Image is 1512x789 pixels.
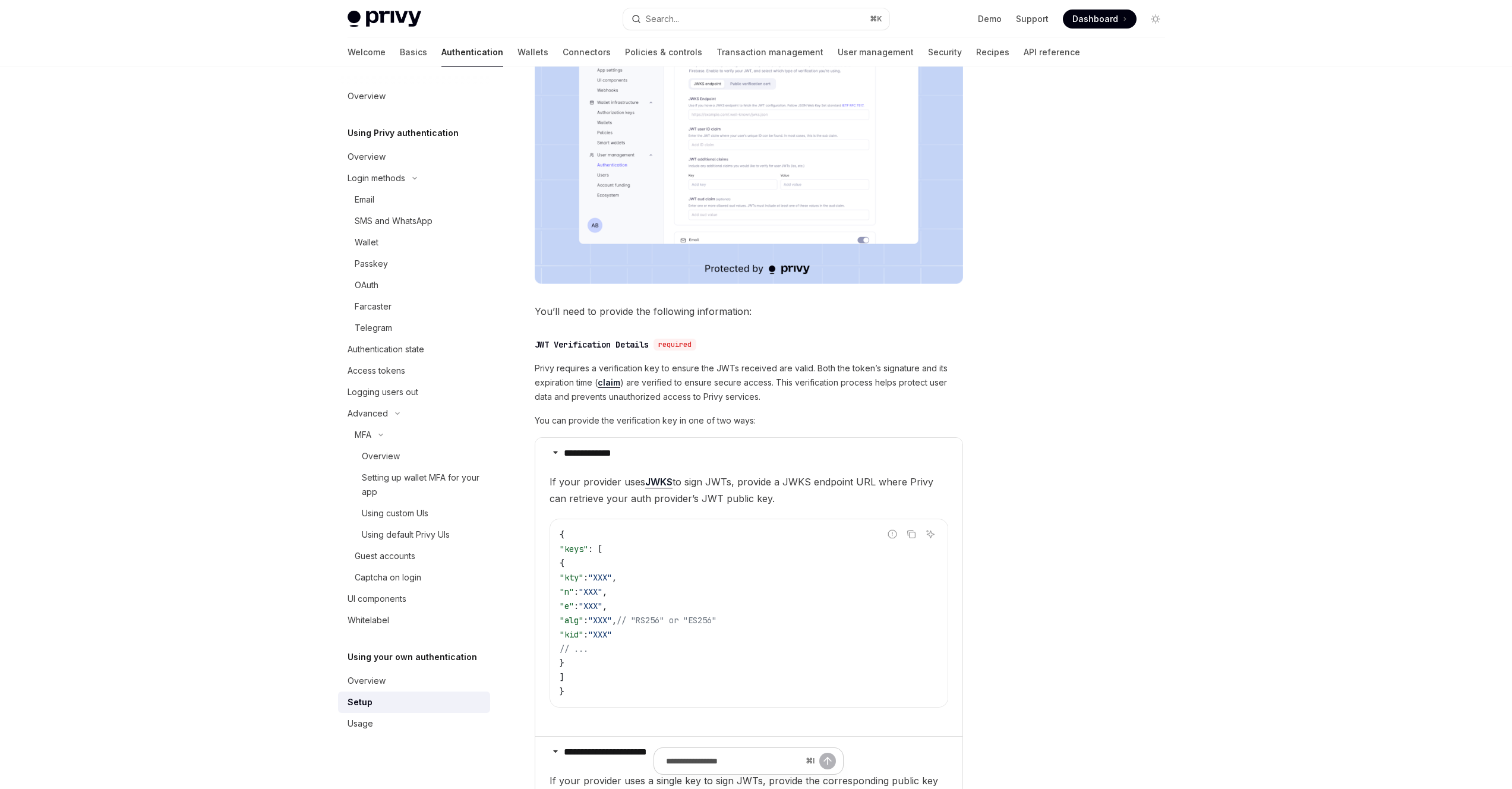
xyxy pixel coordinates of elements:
img: light logo [348,11,421,27]
span: Dashboard [1072,13,1118,25]
span: : [ [588,544,602,554]
div: Advanced [348,406,388,421]
span: // ... [560,643,588,654]
button: Toggle Login methods section [338,168,490,189]
span: : [574,586,579,597]
a: Transaction management [716,38,823,67]
span: } [560,686,564,697]
a: Authentication state [338,339,490,360]
a: Usage [338,713,490,734]
div: Login methods [348,171,405,185]
div: Overview [348,150,386,164]
a: UI components [338,588,490,610]
a: Using custom UIs [338,503,490,524]
div: SMS and WhatsApp [355,214,433,228]
a: SMS and WhatsApp [338,210,490,232]
div: Using custom UIs [362,506,428,520]
a: Overview [338,146,490,168]
span: : [583,572,588,583]
span: "kty" [560,572,583,583]
a: Connectors [563,38,611,67]
span: : [583,629,588,640]
a: Wallets [517,38,548,67]
span: { [560,529,564,540]
div: Using default Privy UIs [362,528,450,542]
a: Logging users out [338,381,490,403]
a: Overview [338,446,490,467]
a: Access tokens [338,360,490,381]
span: You can provide the verification key in one of two ways: [535,414,963,428]
div: Captcha on login [355,570,421,585]
span: "XXX" [588,572,612,583]
span: "alg" [560,615,583,626]
span: If your provider uses to sign JWTs, provide a JWKS endpoint URL where Privy can retrieve your aut... [550,474,948,507]
span: // "RS256" or "ES256" [617,615,716,626]
span: { [560,558,564,569]
input: Ask a question... [666,748,801,774]
span: "kid" [560,629,583,640]
span: ⌘ K [870,14,882,24]
h5: Using Privy authentication [348,126,459,140]
a: Security [928,38,962,67]
a: Captcha on login [338,567,490,588]
div: Wallet [355,235,378,250]
span: , [602,586,607,597]
span: } [560,658,564,668]
span: "n" [560,586,574,597]
div: Telegram [355,321,392,335]
h5: Using your own authentication [348,650,477,664]
a: Authentication [441,38,503,67]
span: "keys" [560,544,588,554]
a: Recipes [976,38,1009,67]
span: , [602,601,607,611]
a: Dashboard [1063,10,1137,29]
div: OAuth [355,278,378,292]
div: Overview [362,449,400,463]
a: Demo [978,13,1002,25]
div: Overview [348,674,386,688]
div: Farcaster [355,299,392,314]
a: Using default Privy UIs [338,524,490,545]
div: Access tokens [348,364,405,378]
a: Passkey [338,253,490,274]
span: "XXX" [588,629,612,640]
a: User management [838,38,914,67]
span: "XXX" [579,586,602,597]
div: Logging users out [348,385,418,399]
a: Setup [338,692,490,713]
div: Usage [348,717,373,731]
div: Authentication state [348,342,424,356]
span: , [612,615,617,626]
a: API reference [1024,38,1080,67]
a: Whitelabel [338,610,490,631]
a: Overview [338,86,490,107]
span: You’ll need to provide the following information: [535,303,963,320]
button: Send message [819,753,836,769]
div: MFA [355,428,371,442]
div: Search... [646,12,679,26]
button: Ask AI [923,526,938,542]
div: UI components [348,592,406,606]
span: ] [560,672,564,683]
a: Basics [400,38,427,67]
span: "XXX" [588,615,612,626]
a: claim [598,377,620,388]
button: Report incorrect code [885,526,900,542]
div: Setting up wallet MFA for your app [362,471,483,499]
span: , [612,572,617,583]
a: JWKS [645,476,673,488]
a: Support [1016,13,1049,25]
div: Whitelabel [348,613,389,627]
a: Telegram [338,317,490,339]
a: Policies & controls [625,38,702,67]
span: "e" [560,601,574,611]
div: JWT Verification Details [535,339,649,351]
div: Passkey [355,257,388,271]
a: OAuth [338,274,490,296]
a: Overview [338,670,490,692]
button: Toggle dark mode [1146,10,1165,29]
a: Farcaster [338,296,490,317]
span: "XXX" [579,601,602,611]
a: Email [338,189,490,210]
button: Copy the contents from the code block [904,526,919,542]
